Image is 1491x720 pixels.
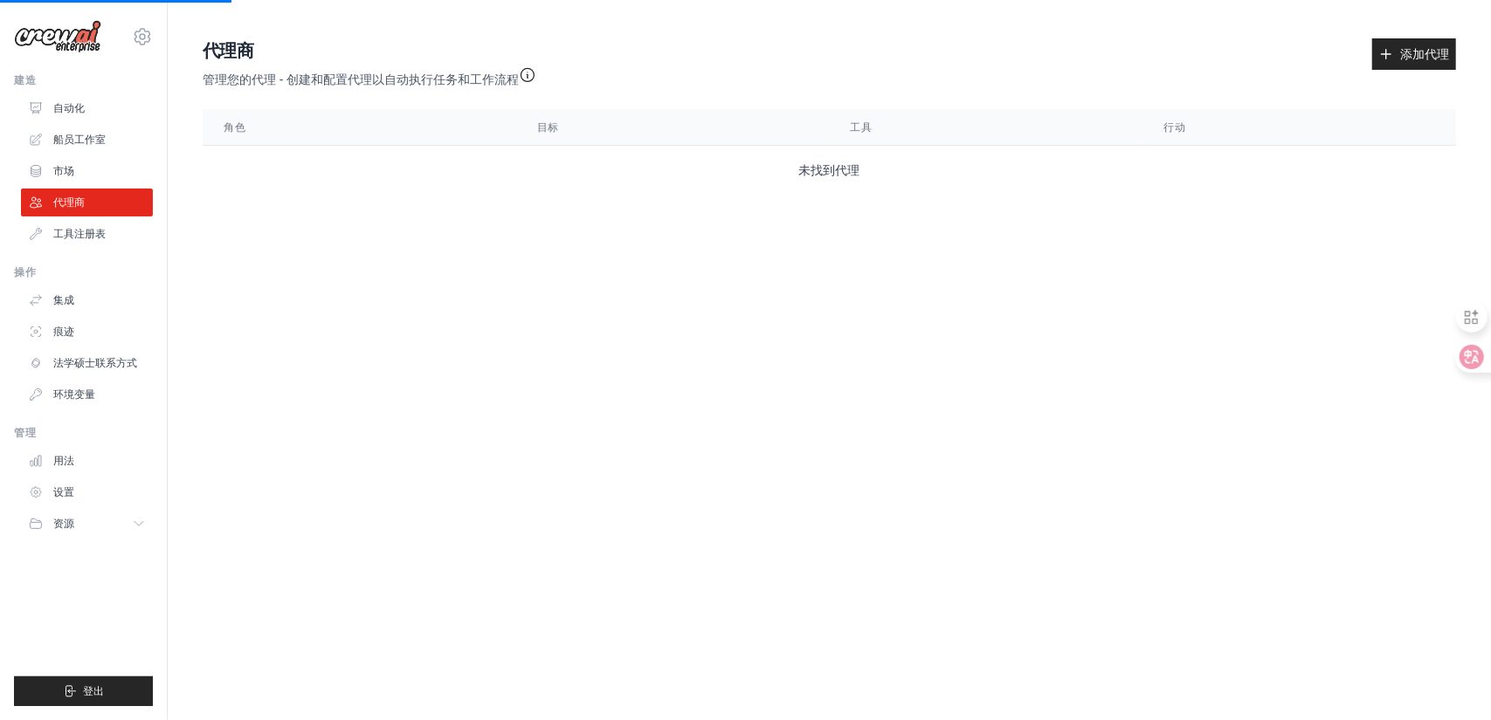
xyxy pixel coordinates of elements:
[53,388,95,401] font: 环境变量
[14,676,153,706] button: 登出
[14,427,36,439] font: 管理
[799,163,860,177] font: 未找到代理
[21,447,153,475] a: 用法
[1400,47,1449,61] font: 添加代理
[53,294,74,306] font: 集成
[203,41,254,60] font: 代理商
[21,478,153,506] a: 设置
[53,518,74,530] font: 资源
[224,121,245,134] font: 角色
[21,510,153,538] button: 资源
[1372,38,1456,70] a: 添加代理
[21,126,153,154] a: 船员工作室
[53,228,106,240] font: 工具注册表
[53,455,74,467] font: 用法
[84,685,105,697] font: 登出
[21,349,153,377] a: 法学硕士联系方式
[21,381,153,408] a: 环境变量
[21,318,153,346] a: 痕迹
[203,72,519,86] font: 管理您的代理 - 创建和配置代理以自动执行任务和工作流程
[21,189,153,216] a: 代理商
[14,20,101,53] img: 标识
[14,74,36,86] font: 建造
[53,357,137,369] font: 法学硕士联系方式
[21,94,153,122] a: 自动化
[14,266,36,278] font: 操作
[53,165,74,177] font: 市场
[537,121,559,134] font: 目标
[53,486,74,498] font: 设置
[53,134,106,146] font: 船员工作室
[21,286,153,314] a: 集成
[1163,121,1185,134] font: 行动
[21,220,153,248] a: 工具注册表
[851,121,873,134] font: 工具
[53,196,85,209] font: 代理商
[53,102,85,114] font: 自动化
[53,326,74,338] font: 痕迹
[21,157,153,185] a: 市场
